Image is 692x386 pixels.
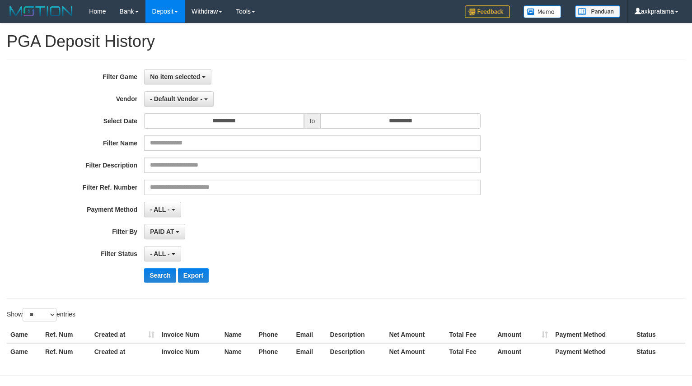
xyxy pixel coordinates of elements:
[326,326,385,343] th: Description
[91,343,158,360] th: Created at
[494,326,552,343] th: Amount
[150,228,174,235] span: PAID AT
[7,326,42,343] th: Game
[445,326,494,343] th: Total Fee
[552,343,633,360] th: Payment Method
[255,326,293,343] th: Phone
[633,326,685,343] th: Status
[91,326,158,343] th: Created at
[42,326,91,343] th: Ref. Num
[178,268,209,283] button: Export
[385,326,445,343] th: Net Amount
[293,326,327,343] th: Email
[42,343,91,360] th: Ref. Num
[385,343,445,360] th: Net Amount
[150,206,170,213] span: - ALL -
[144,246,181,261] button: - ALL -
[150,95,202,102] span: - Default Vendor -
[144,268,176,283] button: Search
[7,343,42,360] th: Game
[7,308,75,321] label: Show entries
[221,326,255,343] th: Name
[23,308,56,321] select: Showentries
[7,5,75,18] img: MOTION_logo.png
[465,5,510,18] img: Feedback.jpg
[524,5,561,18] img: Button%20Memo.svg
[304,113,321,129] span: to
[144,69,211,84] button: No item selected
[7,33,685,51] h1: PGA Deposit History
[158,326,221,343] th: Invoice Num
[150,73,200,80] span: No item selected
[494,343,552,360] th: Amount
[326,343,385,360] th: Description
[552,326,633,343] th: Payment Method
[445,343,494,360] th: Total Fee
[221,343,255,360] th: Name
[158,343,221,360] th: Invoice Num
[633,343,685,360] th: Status
[293,343,327,360] th: Email
[575,5,620,18] img: panduan.png
[150,250,170,257] span: - ALL -
[144,91,214,107] button: - Default Vendor -
[255,343,293,360] th: Phone
[144,224,185,239] button: PAID AT
[144,202,181,217] button: - ALL -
